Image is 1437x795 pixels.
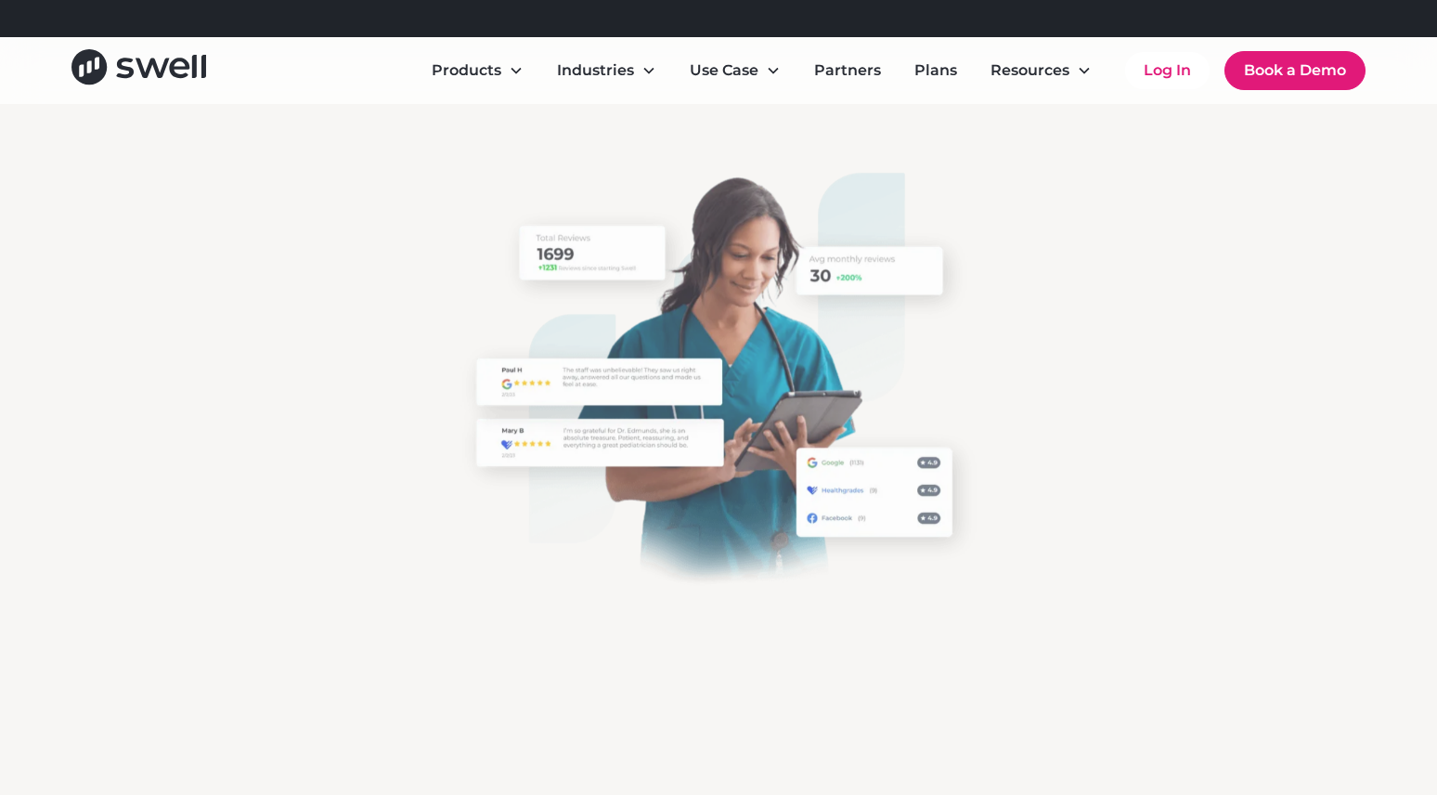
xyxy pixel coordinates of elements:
[675,52,796,89] div: Use Case
[1125,52,1210,89] a: Log In
[990,59,1069,82] div: Resources
[900,52,972,89] a: Plans
[690,59,758,82] div: Use Case
[542,52,671,89] div: Industries
[799,52,896,89] a: Partners
[432,59,501,82] div: Products
[71,49,206,91] a: home
[417,52,538,89] div: Products
[557,59,634,82] div: Industries
[1224,51,1366,90] a: Book a Demo
[976,52,1107,89] div: Resources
